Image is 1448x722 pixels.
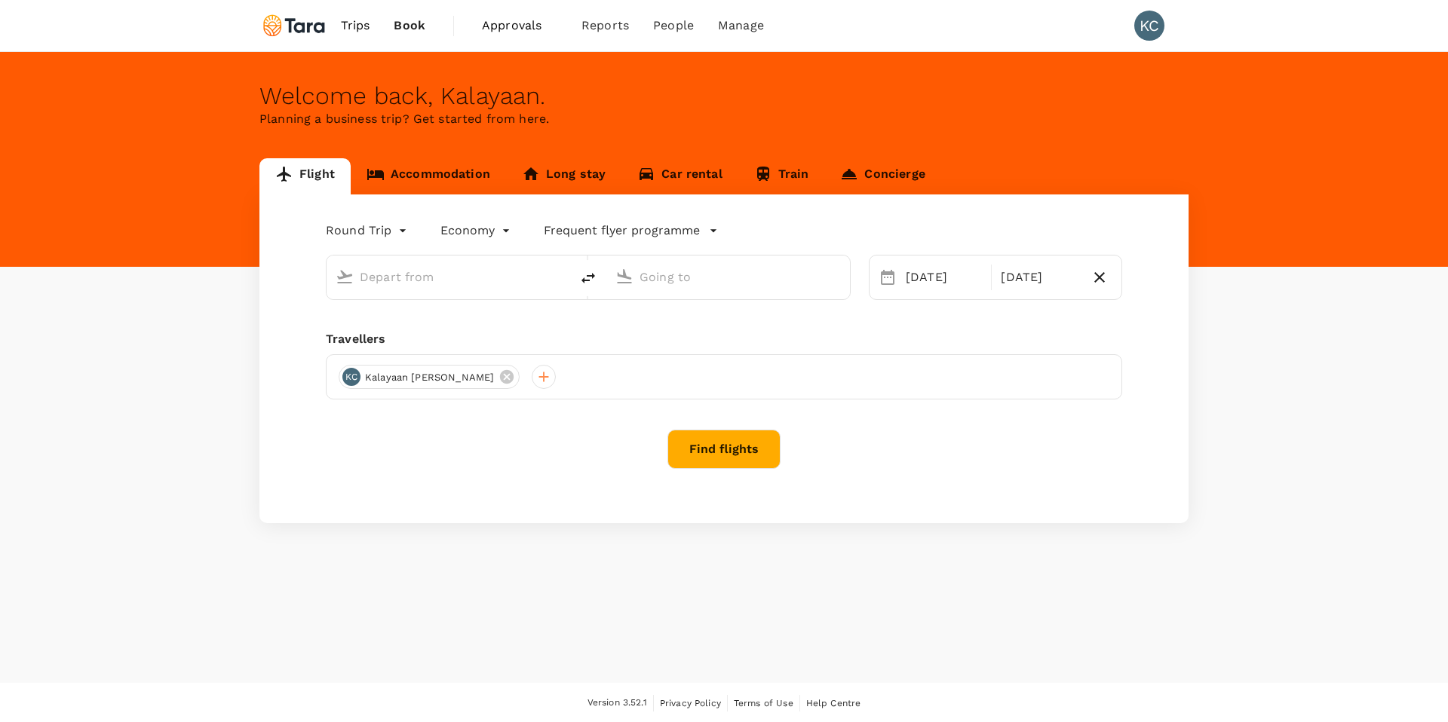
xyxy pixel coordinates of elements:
span: Manage [718,17,764,35]
a: Terms of Use [734,695,793,711]
button: Find flights [667,430,781,469]
div: Travellers [326,330,1122,348]
a: Flight [259,158,351,194]
button: Frequent flyer programme [544,222,718,240]
a: Accommodation [351,158,506,194]
a: Privacy Policy [660,695,721,711]
div: Round Trip [326,219,410,243]
div: [DATE] [995,262,1083,292]
span: Trips [341,17,370,35]
div: Welcome back , Kalayaan . [259,82,1189,110]
div: KC [1134,11,1164,41]
a: Long stay [506,158,621,194]
div: KC [342,368,360,386]
a: Car rental [621,158,738,194]
span: Terms of Use [734,698,793,708]
a: Help Centre [806,695,861,711]
div: [DATE] [900,262,988,292]
span: Book [394,17,425,35]
span: Reports [581,17,629,35]
a: Train [738,158,825,194]
button: Open [560,275,563,278]
span: Help Centre [806,698,861,708]
span: Version 3.52.1 [587,696,647,711]
span: People [653,17,694,35]
img: Tara Climate Ltd [259,9,329,42]
button: Open [839,275,842,278]
button: delete [570,260,606,296]
p: Frequent flyer programme [544,222,700,240]
p: Planning a business trip? Get started from here. [259,110,1189,128]
span: Privacy Policy [660,698,721,708]
span: Kalayaan [PERSON_NAME] [356,370,503,385]
input: Going to [640,265,818,289]
span: Approvals [482,17,557,35]
div: KCKalayaan [PERSON_NAME] [339,365,520,389]
div: Economy [440,219,514,243]
input: Depart from [360,265,538,289]
a: Concierge [824,158,940,194]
